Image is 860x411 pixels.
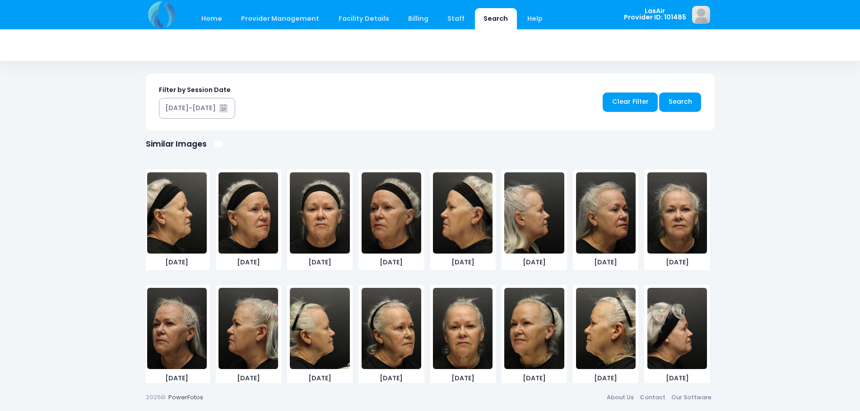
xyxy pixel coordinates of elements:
[218,374,278,383] span: [DATE]
[433,288,493,369] img: image
[603,92,658,112] a: Clear Filter
[576,172,636,254] img: image
[433,258,493,267] span: [DATE]
[168,393,203,402] a: PowerFotos
[399,8,437,29] a: Billing
[362,172,421,254] img: image
[669,389,715,405] a: Our Software
[362,374,421,383] span: [DATE]
[439,8,474,29] a: Staff
[624,8,686,21] span: LasAir Provider ID: 101485
[362,258,421,267] span: [DATE]
[647,172,707,254] img: image
[193,8,231,29] a: Home
[146,393,166,402] span: 2025©
[475,8,517,29] a: Search
[504,172,564,254] img: image
[218,258,278,267] span: [DATE]
[147,172,207,254] img: image
[504,258,564,267] span: [DATE]
[290,374,349,383] span: [DATE]
[576,288,636,369] img: image
[218,172,278,254] img: image
[147,374,207,383] span: [DATE]
[518,8,551,29] a: Help
[232,8,328,29] a: Provider Management
[218,288,278,369] img: image
[290,288,349,369] img: image
[647,374,707,383] span: [DATE]
[147,288,207,369] img: image
[576,374,636,383] span: [DATE]
[146,139,207,149] h1: Similar Images
[647,288,707,369] img: image
[290,172,349,254] img: image
[604,389,637,405] a: About Us
[637,389,669,405] a: Contact
[647,258,707,267] span: [DATE]
[290,258,349,267] span: [DATE]
[362,288,421,369] img: image
[692,6,710,24] img: image
[576,258,636,267] span: [DATE]
[433,374,493,383] span: [DATE]
[504,288,564,369] img: image
[659,92,701,112] a: Search
[147,258,207,267] span: [DATE]
[433,172,493,254] img: image
[165,103,216,113] div: [DATE]-[DATE]
[504,374,564,383] span: [DATE]
[330,8,398,29] a: Facility Details
[159,85,231,95] label: Filter by Session Date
